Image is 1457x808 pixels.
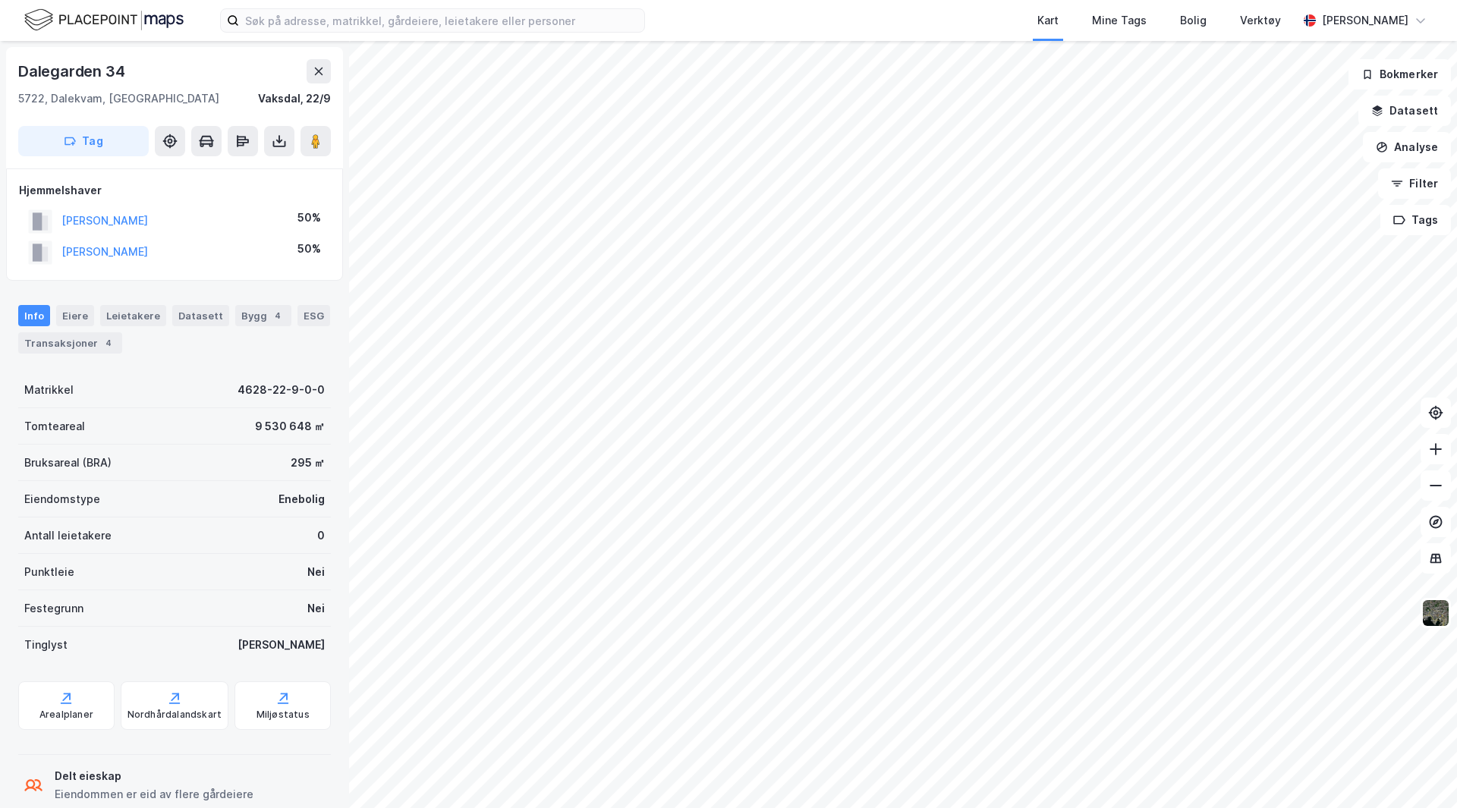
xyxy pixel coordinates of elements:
[39,709,93,721] div: Arealplaner
[297,305,330,326] div: ESG
[18,332,122,354] div: Transaksjoner
[1348,59,1451,90] button: Bokmerker
[1037,11,1059,30] div: Kart
[24,7,184,33] img: logo.f888ab2527a4732fd821a326f86c7f29.svg
[278,490,325,508] div: Enebolig
[307,599,325,618] div: Nei
[127,709,222,721] div: Nordhårdalandskart
[291,454,325,472] div: 295 ㎡
[18,59,127,83] div: Dalegarden 34
[238,636,325,654] div: [PERSON_NAME]
[1378,168,1451,199] button: Filter
[24,454,112,472] div: Bruksareal (BRA)
[317,527,325,545] div: 0
[24,636,68,654] div: Tinglyst
[18,126,149,156] button: Tag
[55,767,253,785] div: Delt eieskap
[1092,11,1147,30] div: Mine Tags
[18,305,50,326] div: Info
[1363,132,1451,162] button: Analyse
[172,305,229,326] div: Datasett
[1322,11,1408,30] div: [PERSON_NAME]
[238,381,325,399] div: 4628-22-9-0-0
[239,9,644,32] input: Søk på adresse, matrikkel, gårdeiere, leietakere eller personer
[256,709,310,721] div: Miljøstatus
[307,563,325,581] div: Nei
[1421,599,1450,627] img: 9k=
[297,240,321,258] div: 50%
[56,305,94,326] div: Eiere
[258,90,331,108] div: Vaksdal, 22/9
[255,417,325,435] div: 9 530 648 ㎡
[1358,96,1451,126] button: Datasett
[24,599,83,618] div: Festegrunn
[1381,735,1457,808] iframe: Chat Widget
[1381,735,1457,808] div: Kontrollprogram for chat
[24,490,100,508] div: Eiendomstype
[55,785,253,803] div: Eiendommen er eid av flere gårdeiere
[24,417,85,435] div: Tomteareal
[100,305,166,326] div: Leietakere
[101,335,116,351] div: 4
[235,305,291,326] div: Bygg
[1380,205,1451,235] button: Tags
[1180,11,1207,30] div: Bolig
[24,563,74,581] div: Punktleie
[24,381,74,399] div: Matrikkel
[297,209,321,227] div: 50%
[18,90,219,108] div: 5722, Dalekvam, [GEOGRAPHIC_DATA]
[1240,11,1281,30] div: Verktøy
[19,181,330,200] div: Hjemmelshaver
[24,527,112,545] div: Antall leietakere
[270,308,285,323] div: 4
